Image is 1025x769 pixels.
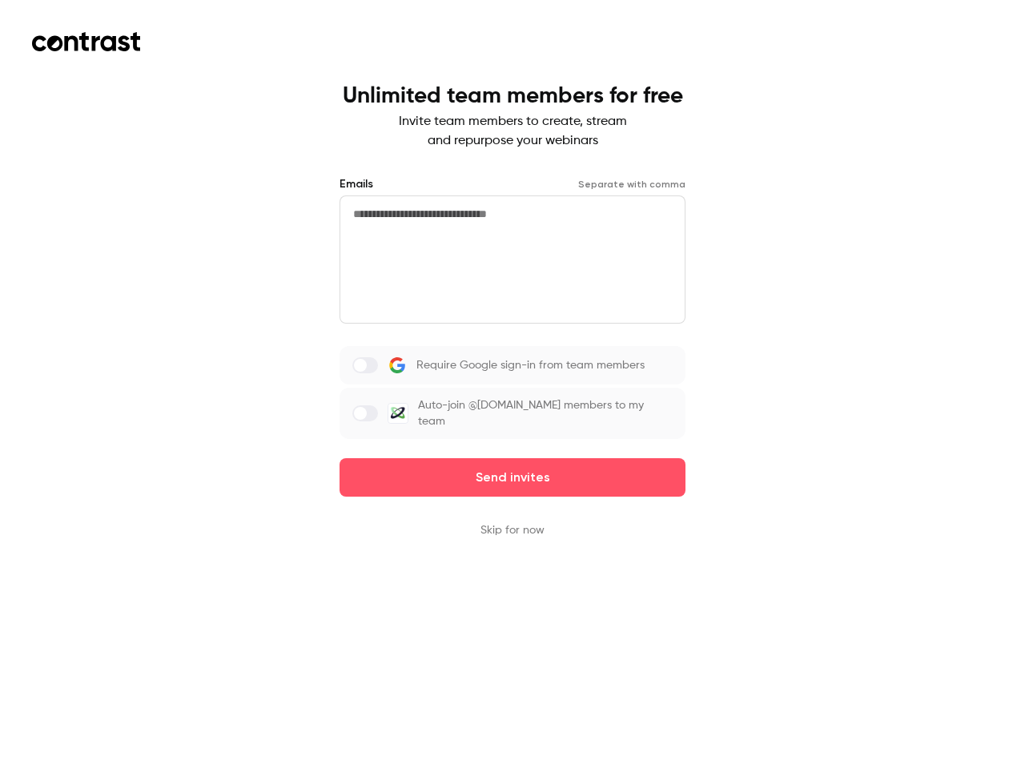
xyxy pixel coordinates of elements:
img: Intercept [388,404,408,423]
label: Require Google sign-in from team members [340,346,685,384]
label: Auto-join @[DOMAIN_NAME] members to my team [340,388,685,439]
button: Send invites [340,458,685,497]
h1: Unlimited team members for free [343,83,683,109]
button: Skip for now [480,522,545,538]
p: Separate with comma [578,178,685,191]
label: Emails [340,176,373,192]
p: Invite team members to create, stream and repurpose your webinars [343,112,683,151]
